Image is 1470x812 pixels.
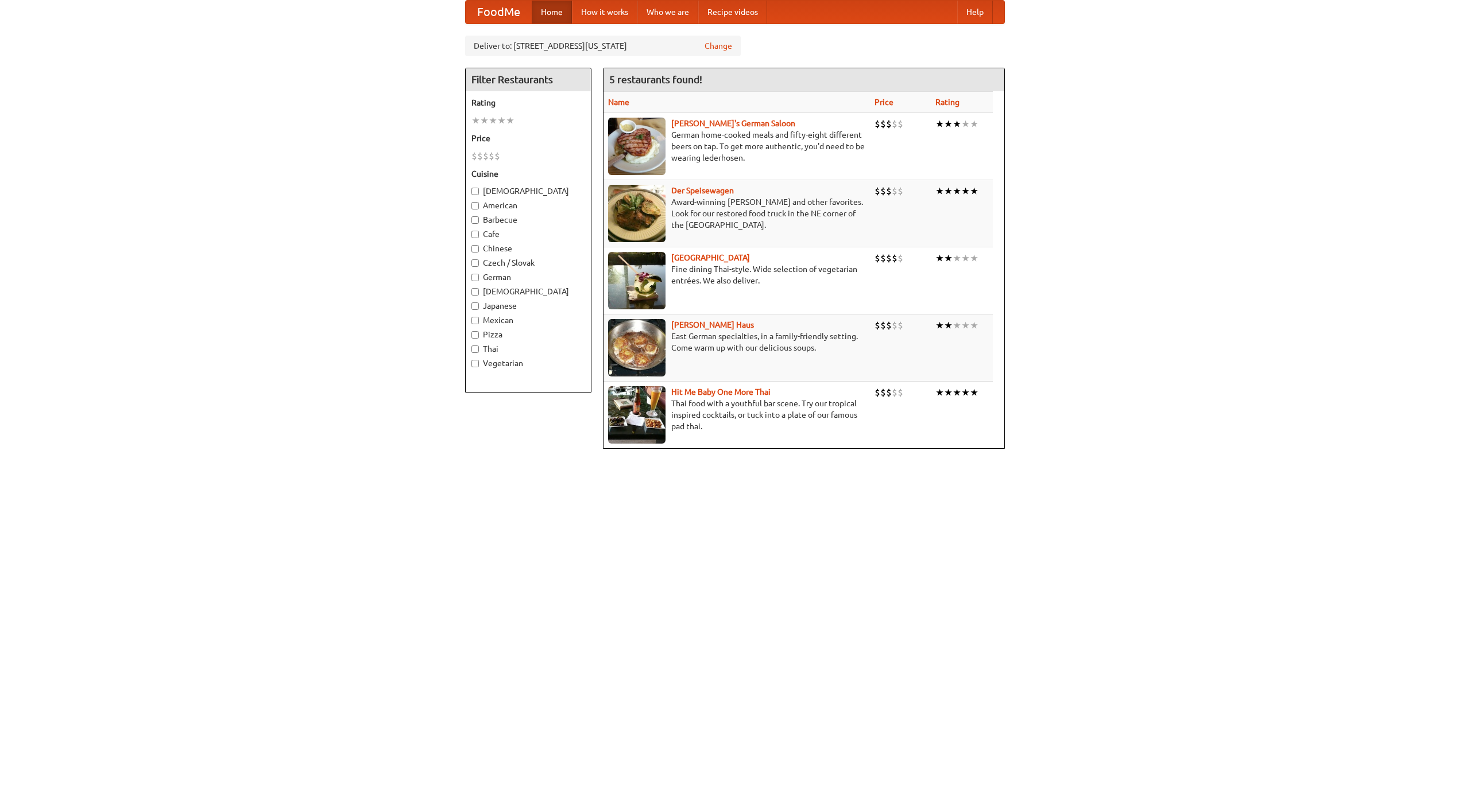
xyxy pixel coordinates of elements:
label: Pizza [471,329,585,340]
a: Name [608,98,629,107]
p: Fine dining Thai-style. Wide selection of vegetarian entrées. We also deliver. [608,263,865,286]
li: $ [886,319,892,332]
li: $ [886,252,892,265]
a: Recipe videos [698,1,767,24]
li: ★ [480,114,489,127]
li: $ [898,319,903,332]
li: ★ [961,319,970,332]
li: ★ [471,114,480,127]
a: Who we are [637,1,698,24]
li: $ [886,386,892,399]
input: Mexican [471,317,479,324]
li: $ [898,185,903,197]
li: $ [898,252,903,265]
li: $ [880,118,886,130]
img: satay.jpg [608,252,666,309]
p: East German specialties, in a family-friendly setting. Come warm up with our delicious soups. [608,331,865,353]
label: Vegetarian [471,358,585,369]
li: $ [875,185,880,197]
li: $ [892,319,898,332]
label: Barbecue [471,214,585,226]
label: [DEMOGRAPHIC_DATA] [471,185,585,197]
li: ★ [935,185,944,197]
h4: Filter Restaurants [466,68,591,91]
li: ★ [953,118,961,130]
li: $ [892,386,898,399]
a: Help [957,1,993,24]
li: ★ [970,185,978,197]
li: $ [886,185,892,197]
li: $ [892,118,898,130]
input: Japanese [471,302,479,310]
a: [PERSON_NAME] Haus [671,320,754,329]
li: $ [489,150,494,162]
input: Pizza [471,331,479,339]
li: ★ [935,252,944,265]
p: Award-winning [PERSON_NAME] and other favorites. Look for our restored food truck in the NE corne... [608,196,865,231]
label: American [471,200,585,211]
label: Mexican [471,314,585,326]
li: ★ [953,185,961,197]
img: kohlhaus.jpg [608,319,666,376]
h5: Price [471,133,585,144]
li: ★ [497,114,506,127]
a: [GEOGRAPHIC_DATA] [671,253,750,262]
label: [DEMOGRAPHIC_DATA] [471,286,585,297]
li: $ [483,150,489,162]
input: [DEMOGRAPHIC_DATA] [471,288,479,296]
a: Price [875,98,893,107]
li: ★ [935,386,944,399]
p: Thai food with a youthful bar scene. Try our tropical inspired cocktails, or tuck into a plate of... [608,398,865,432]
li: $ [875,319,880,332]
li: $ [875,118,880,130]
label: Czech / Slovak [471,257,585,269]
li: ★ [944,319,953,332]
li: ★ [506,114,514,127]
li: $ [875,386,880,399]
img: esthers.jpg [608,118,666,175]
img: speisewagen.jpg [608,185,666,242]
a: FoodMe [466,1,532,24]
li: ★ [961,252,970,265]
input: Cafe [471,231,479,238]
li: $ [477,150,483,162]
label: Thai [471,343,585,355]
a: Rating [935,98,960,107]
li: $ [898,386,903,399]
label: Chinese [471,243,585,254]
li: ★ [970,118,978,130]
input: Thai [471,345,479,353]
h5: Cuisine [471,168,585,180]
input: Vegetarian [471,360,479,367]
a: How it works [572,1,637,24]
li: ★ [970,319,978,332]
li: ★ [953,386,961,399]
label: Japanese [471,300,585,312]
li: ★ [970,252,978,265]
li: $ [892,252,898,265]
li: ★ [489,114,497,127]
li: ★ [944,185,953,197]
a: Hit Me Baby One More Thai [671,387,771,397]
li: $ [880,319,886,332]
input: Czech / Slovak [471,259,479,267]
li: ★ [953,319,961,332]
li: $ [892,185,898,197]
li: ★ [953,252,961,265]
li: $ [880,252,886,265]
li: $ [886,118,892,130]
a: Home [532,1,572,24]
li: $ [880,185,886,197]
b: Der Speisewagen [671,186,734,195]
li: $ [898,118,903,130]
li: ★ [935,319,944,332]
b: [PERSON_NAME]'s German Saloon [671,119,795,128]
img: babythai.jpg [608,386,666,444]
li: ★ [961,185,970,197]
li: ★ [970,386,978,399]
li: ★ [961,386,970,399]
li: ★ [944,118,953,130]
